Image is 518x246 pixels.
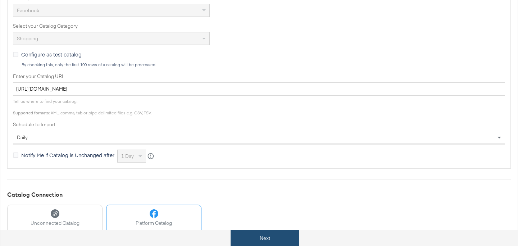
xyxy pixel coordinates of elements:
strong: Supported formats [13,110,49,115]
input: Enter Catalog URL, e.g. http://www.example.com/products.xml [13,82,505,96]
div: By checking this, only the first 100 rows of a catalog will be processed. [21,62,505,67]
button: Unconnected Catalog(No Social Platform) [7,205,103,241]
div: Catalog Connection [7,191,511,199]
span: daily [17,134,28,141]
span: Shopping [17,35,38,42]
label: Enter your Catalog URL [13,73,505,80]
span: Configure as test catalog [21,51,82,58]
label: Select your Catalog Category [13,23,505,29]
span: 1 day [121,153,134,159]
span: Platform Catalog [136,220,172,227]
span: Unconnected Catalog [31,220,79,227]
span: Notify Me if Catalog is Unchanged after [21,151,114,159]
label: Schedule to Import [13,121,505,128]
span: Facebook [17,7,39,14]
span: Tell us where to find your catalog. : XML, comma, tab or pipe delimited files e.g. CSV, TSV. [13,99,151,115]
button: Platform CatalogConnected [106,205,201,241]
